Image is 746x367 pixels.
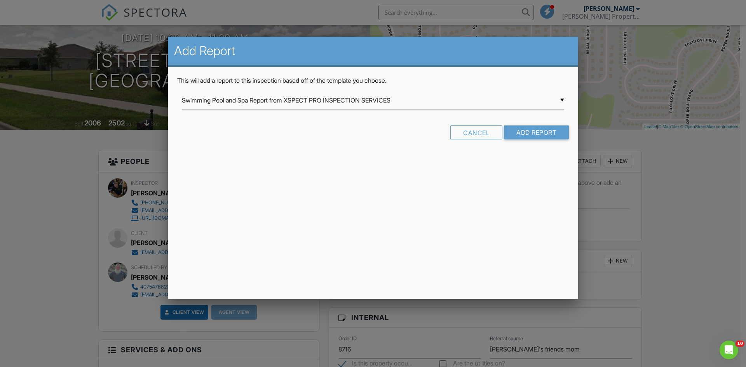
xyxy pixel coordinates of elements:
[736,341,744,347] span: 10
[174,43,572,59] h2: Add Report
[177,76,569,85] p: This will add a report to this inspection based off of the template you choose.
[450,125,502,139] div: Cancel
[720,341,738,359] iframe: Intercom live chat
[504,125,569,139] input: Add Report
